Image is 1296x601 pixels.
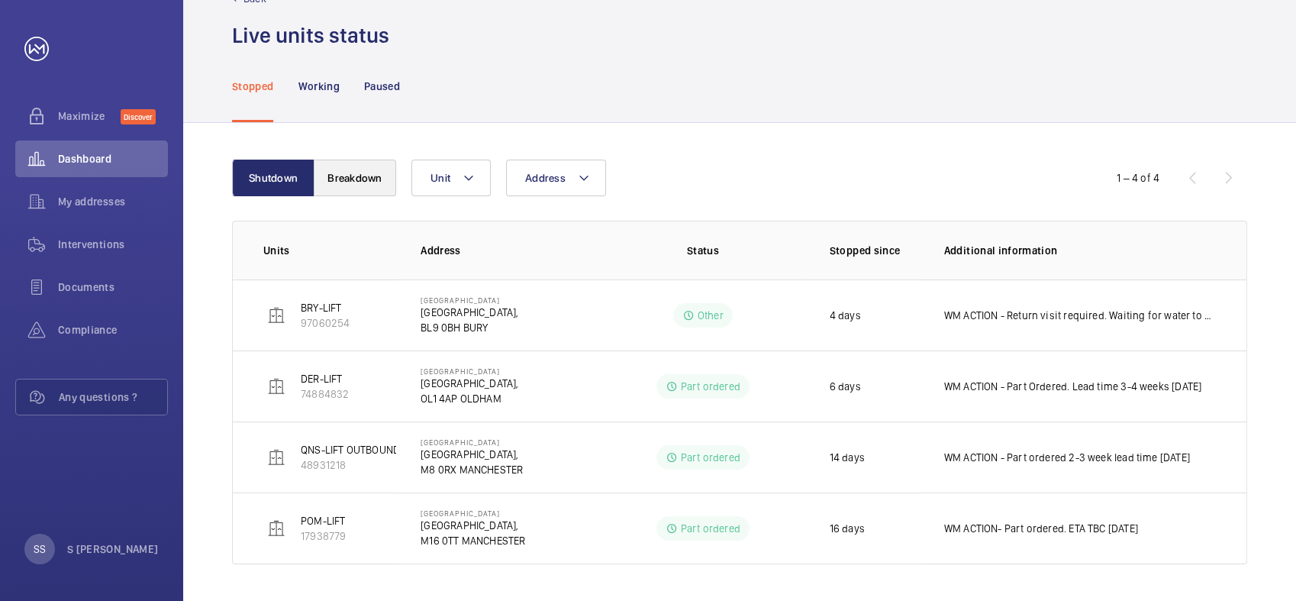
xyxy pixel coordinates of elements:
[421,296,518,305] p: [GEOGRAPHIC_DATA]
[301,300,350,315] p: BRY-LIFT
[944,379,1201,394] p: WM ACTION - Part Ordered. Lead time 3-4 weeks [DATE]
[421,509,525,518] p: [GEOGRAPHIC_DATA]
[698,308,724,323] p: Other
[681,450,740,465] p: Part ordered
[830,243,920,258] p: Stopped since
[421,243,601,258] p: Address
[298,79,339,94] p: Working
[506,160,606,196] button: Address
[121,109,156,124] span: Discover
[58,151,168,166] span: Dashboard
[525,172,566,184] span: Address
[364,79,400,94] p: Paused
[944,308,1216,323] p: WM ACTION - Return visit required. Waiting for water to clear to assess damage [DATE]
[944,450,1190,465] p: WM ACTION - Part ordered 2-3 week lead time [DATE]
[58,322,168,338] span: Compliance
[58,108,121,124] span: Maximize
[267,377,285,396] img: elevator.svg
[411,160,491,196] button: Unit
[421,376,518,391] p: [GEOGRAPHIC_DATA],
[301,315,350,331] p: 97060254
[263,243,396,258] p: Units
[830,450,865,465] p: 14 days
[830,308,861,323] p: 4 days
[421,320,518,335] p: BL9 0BH BURY
[421,391,518,406] p: OL1 4AP OLDHAM
[314,160,396,196] button: Breakdown
[232,79,273,94] p: Stopped
[1117,170,1159,186] div: 1 – 4 of 4
[301,457,400,473] p: 48931218
[267,448,285,467] img: elevator.svg
[232,160,314,196] button: Shutdown
[430,172,450,184] span: Unit
[421,462,523,477] p: M8 0RX MANCHESTER
[611,243,795,258] p: Status
[232,21,389,50] h1: Live units status
[301,371,349,386] p: DER-LIFT
[421,367,518,376] p: [GEOGRAPHIC_DATA]
[944,243,1216,258] p: Additional information
[681,521,740,536] p: Part ordered
[267,306,285,325] img: elevator.svg
[944,521,1138,536] p: WM ACTION- Part ordered. ETA TBC [DATE]
[681,379,740,394] p: Part ordered
[301,442,400,457] p: QNS-LIFT OUTBOUND
[830,521,865,536] p: 16 days
[67,541,158,557] p: S [PERSON_NAME]
[301,386,349,402] p: 74884832
[58,194,168,209] span: My addresses
[301,528,346,544] p: 17938779
[421,447,523,462] p: [GEOGRAPHIC_DATA],
[301,513,346,528] p: POM-LIFT
[421,533,525,548] p: M16 0TT MANCHESTER
[34,541,46,557] p: SS
[59,389,167,405] span: Any questions ?
[421,518,525,533] p: [GEOGRAPHIC_DATA],
[58,279,168,295] span: Documents
[421,438,523,447] p: [GEOGRAPHIC_DATA]
[421,305,518,320] p: [GEOGRAPHIC_DATA],
[267,519,285,538] img: elevator.svg
[830,379,861,394] p: 6 days
[58,237,168,252] span: Interventions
